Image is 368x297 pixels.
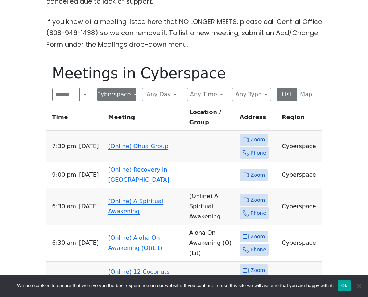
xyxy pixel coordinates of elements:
td: Cyberspace [279,262,322,293]
a: (Online) Aloha On Awakening (O)(Lit) [108,234,162,251]
span: [DATE] [79,141,99,151]
th: Location / Group [186,107,237,131]
span: 6:30 AM [52,201,76,212]
span: Zoom [251,232,265,241]
th: Meeting [106,107,186,131]
span: [DATE] [79,272,99,282]
button: Ok [338,280,351,291]
p: If you know of a meeting listed here that NO LONGER MEETS, please call Central Office (808-946-14... [46,16,322,50]
span: 7:00 AM [52,272,76,282]
td: Cyberspace [279,188,322,225]
span: [DATE] [79,170,99,180]
a: (Online) 12 Coconuts Waikiki [108,268,170,285]
td: (Online) A Spiritual Awakening [186,188,237,225]
a: (Online) A Spiritual Awakening [108,198,164,215]
td: Cyberspace [279,225,322,262]
th: Region [279,107,322,131]
span: 6:30 AM [52,238,76,248]
button: Cyberspace [97,88,136,101]
h1: Meetings in Cyberspace [52,64,316,82]
button: List [277,88,297,101]
span: Zoom [251,196,265,205]
span: Phone [251,245,266,254]
button: Any Time [187,88,226,101]
span: Phone [251,209,266,218]
button: Any Type [232,88,271,101]
span: Zoom [251,135,265,144]
button: Any Day [142,88,181,101]
th: Time [46,107,106,131]
button: Search [79,88,91,101]
span: Phone [251,148,266,158]
input: Search [52,88,80,101]
span: We use cookies to ensure that we give you the best experience on our website. If you continue to ... [17,282,334,289]
span: [DATE] [79,238,99,248]
span: 9:00 PM [52,170,77,180]
td: Cyberspace [279,162,322,188]
span: [DATE] [79,201,99,212]
a: (Online) Recovery in [GEOGRAPHIC_DATA] [108,166,169,183]
td: Aloha On Awakening (O) (Lit) [186,225,237,262]
button: Map [296,88,316,101]
span: No [355,282,363,289]
span: 7:30 PM [52,141,77,151]
th: Address [237,107,279,131]
span: Zoom [251,171,265,180]
td: Cyberspace [279,131,322,162]
span: Zoom [251,266,265,275]
a: (Online) Ohua Group [108,143,169,150]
